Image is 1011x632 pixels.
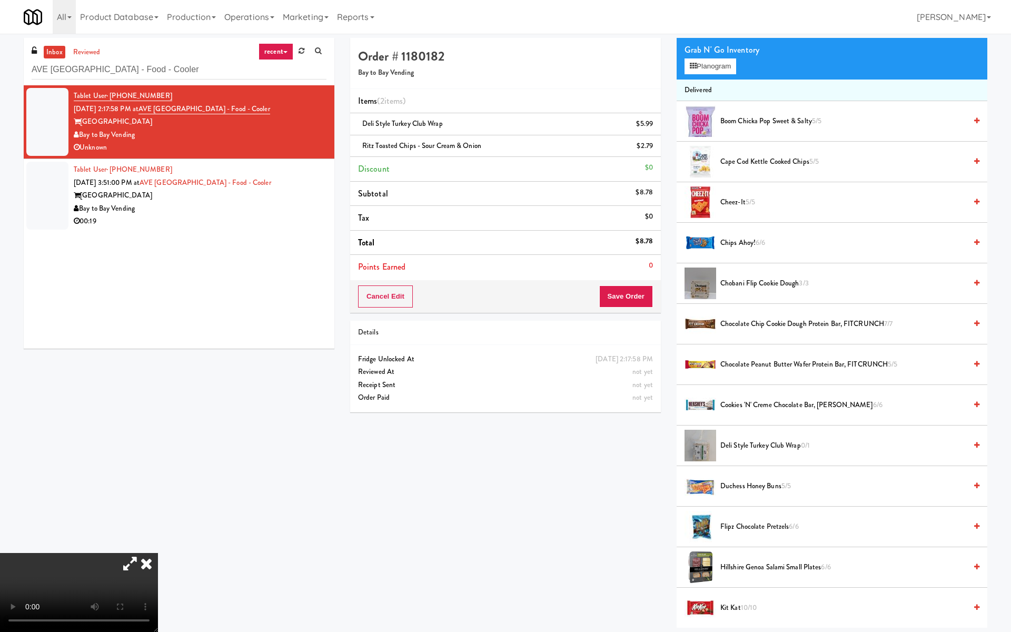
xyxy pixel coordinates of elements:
[74,189,326,202] div: [GEOGRAPHIC_DATA]
[358,326,653,339] div: Details
[685,58,736,74] button: Planogram
[358,95,405,107] span: Items
[358,212,369,224] span: Tax
[716,236,979,250] div: Chips Ahoy!6/6
[649,259,653,272] div: 0
[716,520,979,534] div: Flipz Chocolate Pretzels6/6
[358,261,405,273] span: Points Earned
[716,439,979,452] div: Deli Style Turkey Club Wrap0/1
[24,159,334,232] li: Tablet User· [PHONE_NUMBER][DATE] 3:51:00 PM atAVE [GEOGRAPHIC_DATA] - Food - Cooler[GEOGRAPHIC_D...
[720,196,966,209] span: Cheez-It
[24,8,42,26] img: Micromart
[720,318,966,331] span: Chocolate Chip Cookie Dough Protein Bar, FITCRUNCH
[74,129,326,142] div: Bay to Bay Vending
[106,164,172,174] span: · [PHONE_NUMBER]
[716,358,979,371] div: Chocolate Peanut Butter Wafer Protein Bar, FITCRUNCH5/5
[716,277,979,290] div: Chobani Flip Cookie Dough3/3
[358,50,653,63] h4: Order # 1180182
[632,380,653,390] span: not yet
[384,95,403,107] ng-pluralize: items
[44,46,65,59] a: inbox
[636,235,653,248] div: $8.78
[789,521,798,531] span: 6/6
[358,236,375,249] span: Total
[685,42,979,58] div: Grab N' Go Inventory
[716,601,979,615] div: Kit Kat10/10
[720,601,966,615] span: Kit Kat
[716,561,979,574] div: Hillshire Genoa Salami Small Plates6/6
[756,238,765,248] span: 6/6
[716,196,979,209] div: Cheez-It5/5
[716,318,979,331] div: Chocolate Chip Cookie Dough Protein Bar, FITCRUNCH7/7
[720,358,966,371] span: Chocolate Peanut Butter Wafer Protein Bar, FITCRUNCH
[74,215,326,228] div: 00:19
[720,115,966,128] span: Boom Chicka Pop Sweet & Salty
[720,480,966,493] span: Duchess Honey Buns
[362,141,481,151] span: Ritz Toasted Chips - Sour Cream & Onion
[812,116,821,126] span: 5/5
[720,439,966,452] span: Deli Style Turkey Club Wrap
[720,399,966,412] span: Cookies 'n' Creme Chocolate Bar, [PERSON_NAME]
[720,155,966,169] span: Cape Cod Kettle Cooked Chips
[884,319,893,329] span: 7/7
[809,156,819,166] span: 5/5
[138,104,270,114] a: AVE [GEOGRAPHIC_DATA] - Food - Cooler
[746,197,755,207] span: 5/5
[140,177,271,187] a: AVE [GEOGRAPHIC_DATA] - Food - Cooler
[377,95,405,107] span: (2 )
[799,278,808,288] span: 3/3
[358,353,653,366] div: Fridge Unlocked At
[24,85,334,159] li: Tablet User· [PHONE_NUMBER][DATE] 2:17:58 PM atAVE [GEOGRAPHIC_DATA] - Food - Cooler[GEOGRAPHIC_D...
[358,163,390,175] span: Discount
[645,210,653,223] div: $0
[716,399,979,412] div: Cookies 'n' Creme Chocolate Bar, [PERSON_NAME]6/6
[741,603,757,613] span: 10/10
[720,277,966,290] span: Chobani Flip Cookie Dough
[74,91,172,101] a: Tablet User· [PHONE_NUMBER]
[74,115,326,129] div: [GEOGRAPHIC_DATA]
[32,60,326,80] input: Search vision orders
[358,69,653,77] h5: Bay to Bay Vending
[632,367,653,377] span: not yet
[74,104,138,114] span: [DATE] 2:17:58 PM at
[358,379,653,392] div: Receipt Sent
[720,561,966,574] span: Hillshire Genoa Salami Small Plates
[71,46,103,59] a: reviewed
[781,481,791,491] span: 5/5
[637,140,653,153] div: $2.79
[599,285,653,308] button: Save Order
[74,164,172,174] a: Tablet User· [PHONE_NUMBER]
[358,187,388,200] span: Subtotal
[636,117,653,131] div: $5.99
[645,161,653,174] div: $0
[720,520,966,534] span: Flipz Chocolate Pretzels
[358,391,653,404] div: Order Paid
[716,115,979,128] div: Boom Chicka Pop Sweet & Salty5/5
[720,236,966,250] span: Chips Ahoy!
[74,177,140,187] span: [DATE] 3:51:00 PM at
[801,440,810,450] span: 0/1
[362,118,443,129] span: Deli Style Turkey Club Wrap
[106,91,172,101] span: · [PHONE_NUMBER]
[74,141,326,154] div: Unknown
[888,359,897,369] span: 5/5
[821,562,830,572] span: 6/6
[74,202,326,215] div: Bay to Bay Vending
[716,155,979,169] div: Cape Cod Kettle Cooked Chips5/5
[632,392,653,402] span: not yet
[596,353,653,366] div: [DATE] 2:17:58 PM
[259,43,293,60] a: recent
[358,285,413,308] button: Cancel Edit
[636,186,653,199] div: $8.78
[873,400,883,410] span: 6/6
[358,366,653,379] div: Reviewed At
[677,80,987,102] li: Delivered
[716,480,979,493] div: Duchess Honey Buns5/5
